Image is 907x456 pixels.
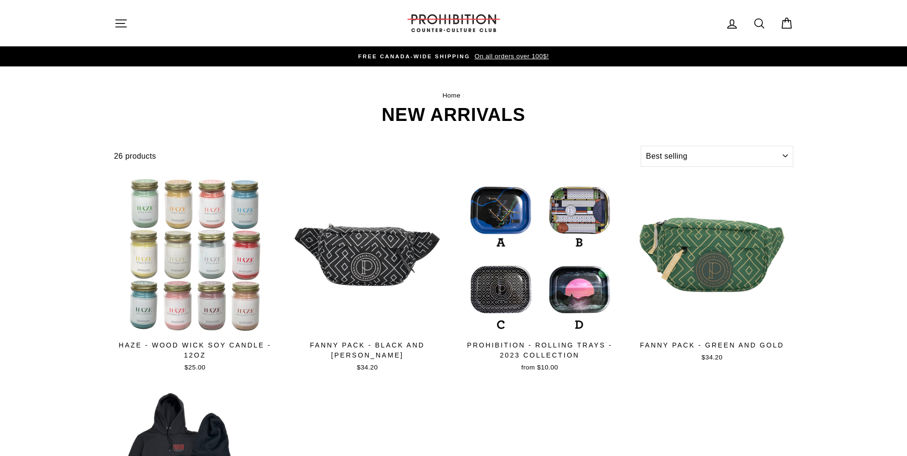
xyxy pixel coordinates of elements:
a: FREE CANADA-WIDE SHIPPING On all orders over 100$! [117,51,791,62]
a: PROHIBITION - ROLLING TRAYS - 2023 COLLECTIONfrom $10.00 [459,174,621,376]
nav: breadcrumbs [114,90,793,101]
h1: NEW ARRIVALS [114,106,793,124]
div: $34.20 [631,353,793,362]
div: from $10.00 [459,363,621,372]
div: 26 products [114,150,637,163]
span: FREE CANADA-WIDE SHIPPING [358,54,470,59]
div: $34.20 [286,363,448,372]
div: FANNY PACK - BLACK AND [PERSON_NAME] [286,340,448,360]
span: / [462,92,464,99]
a: FANNY PACK - GREEN AND GOLD$34.20 [631,174,793,366]
a: Home [442,92,460,99]
div: Haze - Wood Wick Soy Candle - 12oz [114,340,276,360]
img: PROHIBITION COUNTER-CULTURE CLUB [406,14,502,32]
a: Haze - Wood Wick Soy Candle - 12oz$25.00 [114,174,276,376]
a: FANNY PACK - BLACK AND [PERSON_NAME]$34.20 [286,174,448,376]
span: On all orders over 100$! [472,53,548,60]
div: $25.00 [114,363,276,372]
div: FANNY PACK - GREEN AND GOLD [631,340,793,350]
div: PROHIBITION - ROLLING TRAYS - 2023 COLLECTION [459,340,621,360]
